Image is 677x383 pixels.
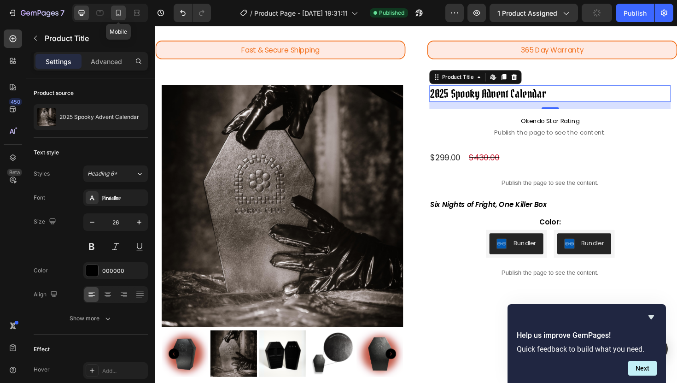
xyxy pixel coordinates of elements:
[497,8,557,18] span: 1 product assigned
[102,194,146,202] div: PirataOne
[34,170,50,178] div: Styles
[254,8,348,18] span: Product Page - [DATE] 19:31:11
[45,33,144,44] p: Product Title
[4,4,69,22] button: 7
[490,4,578,22] button: 1 product assigned
[290,257,546,266] p: Publish the page to see the content.
[14,342,25,353] button: Carousel Back Arrow
[616,4,654,22] button: Publish
[290,161,546,171] p: Publish the page to see the content.
[88,170,117,178] span: Heading 6*
[517,312,657,376] div: Help us improve GemPages!
[290,108,546,118] span: Publish the page to see the content.
[290,21,551,30] p: 365 Day Warranty
[7,169,22,176] div: Beta
[34,289,59,301] div: Align
[83,165,148,182] button: Heading 6*
[102,367,146,375] div: Add...
[361,225,372,236] img: Bundler.png
[302,50,339,59] div: Product Title
[628,361,657,376] button: Next question
[354,220,411,242] button: Bundler
[34,310,148,327] button: Show more
[624,8,647,18] div: Publish
[9,98,22,106] div: 450
[34,266,48,275] div: Color
[331,132,365,147] div: $430.00
[250,8,252,18] span: /
[34,194,45,202] div: Font
[34,345,50,354] div: Effect
[426,220,483,242] button: Bundler
[290,63,546,81] h2: 2025 Spooky Advent Calendar
[379,9,404,17] span: Published
[46,57,71,66] p: Settings
[34,148,59,157] div: Text style
[291,183,545,196] p: Six Nights of Fright, One Killer Box
[174,4,211,22] div: Undo/Redo
[291,202,545,215] p: Color:
[433,225,444,236] img: Bundler.png
[70,314,112,323] div: Show more
[34,365,50,374] div: Hover
[646,312,657,323] button: Hide survey
[290,95,546,106] span: Okendo Star Rating
[517,345,657,354] p: Quick feedback to build what you need.
[34,89,74,97] div: Product source
[451,225,475,235] div: Bundler
[379,225,403,235] div: Bundler
[37,108,56,126] img: product feature img
[59,114,139,120] p: 2025 Spooky Advent Calendar
[155,26,677,383] iframe: Design area
[290,133,324,146] div: $299.00
[517,330,657,341] h2: Help us improve GemPages!
[102,267,146,275] div: 000000
[34,216,58,228] div: Size
[244,342,255,353] button: Carousel Next Arrow
[91,57,122,66] p: Advanced
[60,7,64,18] p: 7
